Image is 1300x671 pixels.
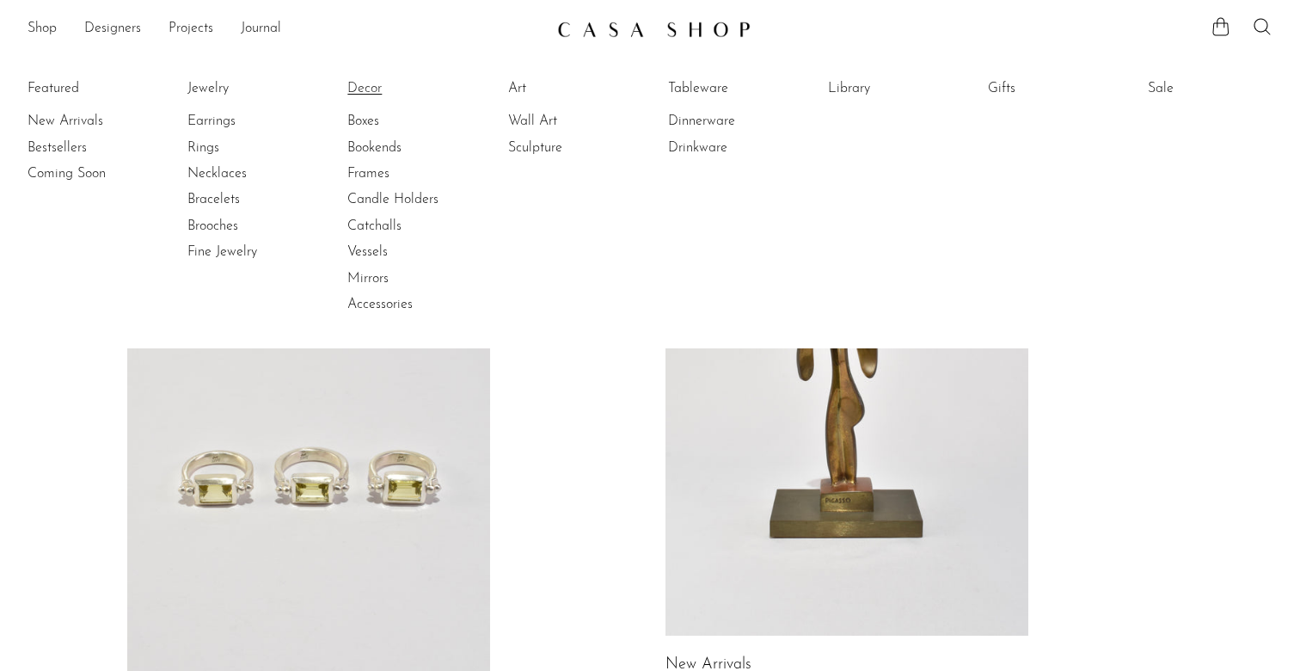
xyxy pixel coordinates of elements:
[668,112,797,131] a: Dinnerware
[1148,79,1277,98] a: Sale
[187,243,316,262] a: Fine Jewelry
[28,18,57,40] a: Shop
[508,112,637,131] a: Wall Art
[187,164,316,183] a: Necklaces
[347,269,476,288] a: Mirrors
[169,18,213,40] a: Projects
[347,139,476,157] a: Bookends
[187,79,316,98] a: Jewelry
[28,108,156,187] ul: Featured
[187,190,316,209] a: Bracelets
[28,139,156,157] a: Bestsellers
[28,164,156,183] a: Coming Soon
[508,76,637,161] ul: Art
[28,15,543,44] ul: NEW HEADER MENU
[241,18,281,40] a: Journal
[668,79,797,98] a: Tableware
[347,112,476,131] a: Boxes
[828,76,957,108] ul: Library
[347,79,476,98] a: Decor
[187,76,316,266] ul: Jewelry
[347,76,476,318] ul: Decor
[988,79,1117,98] a: Gifts
[187,217,316,236] a: Brooches
[988,76,1117,108] ul: Gifts
[508,139,637,157] a: Sculpture
[84,18,141,40] a: Designers
[28,112,156,131] a: New Arrivals
[508,79,637,98] a: Art
[187,112,316,131] a: Earrings
[347,190,476,209] a: Candle Holders
[347,164,476,183] a: Frames
[347,217,476,236] a: Catchalls
[668,139,797,157] a: Drinkware
[187,139,316,157] a: Rings
[668,76,797,161] ul: Tableware
[28,15,543,44] nav: Desktop navigation
[347,243,476,262] a: Vessels
[347,295,476,314] a: Accessories
[828,79,957,98] a: Library
[1148,76,1277,108] ul: Sale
